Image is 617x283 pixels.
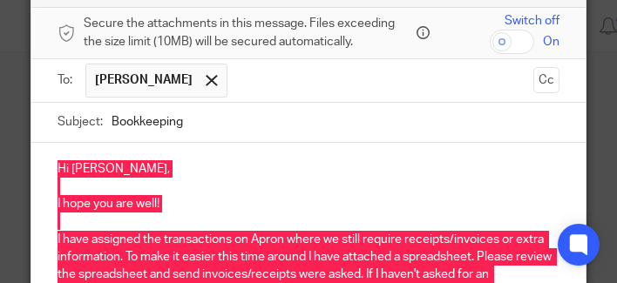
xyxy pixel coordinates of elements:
span: [PERSON_NAME] [95,71,193,89]
span: Switch off [505,12,559,30]
label: Subject: [58,113,103,131]
button: Cc [533,67,559,93]
label: To: [58,71,77,89]
span: On [543,33,559,51]
p: Hi [PERSON_NAME], [58,160,559,178]
span: Secure the attachments in this message. Files exceeding the size limit (10MB) will be secured aut... [84,15,411,51]
p: I hope you are well! [58,195,559,212]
